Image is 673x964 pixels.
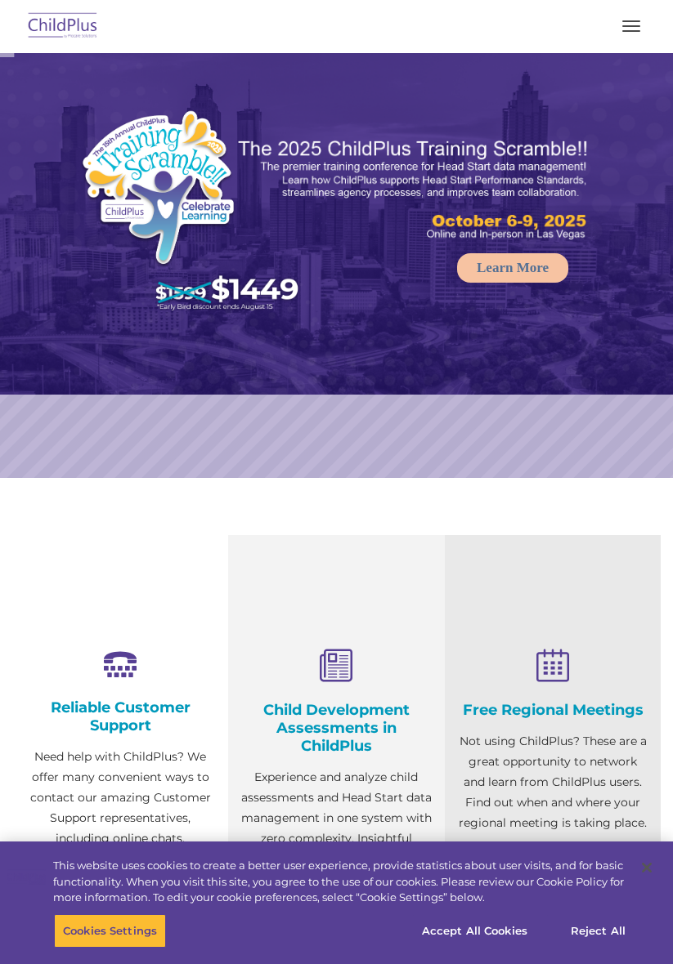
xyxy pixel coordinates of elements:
[547,913,649,948] button: Reject All
[457,253,568,283] a: Learn More
[629,850,665,886] button: Close
[457,731,648,833] p: Not using ChildPlus? These are a great opportunity to network and learn from ChildPlus users. Fin...
[25,698,216,734] h4: Reliable Customer Support
[457,701,648,719] h4: Free Regional Meetings
[240,767,432,890] p: Experience and analyze child assessments and Head Start data management in one system with zero c...
[53,858,626,906] div: This website uses cookies to create a better user experience, provide statistics about user visit...
[54,913,166,948] button: Cookies Settings
[25,7,101,46] img: ChildPlus by Procare Solutions
[25,747,216,890] p: Need help with ChildPlus? We offer many convenient ways to contact our amazing Customer Support r...
[240,701,432,755] h4: Child Development Assessments in ChildPlus
[413,913,536,948] button: Accept All Cookies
